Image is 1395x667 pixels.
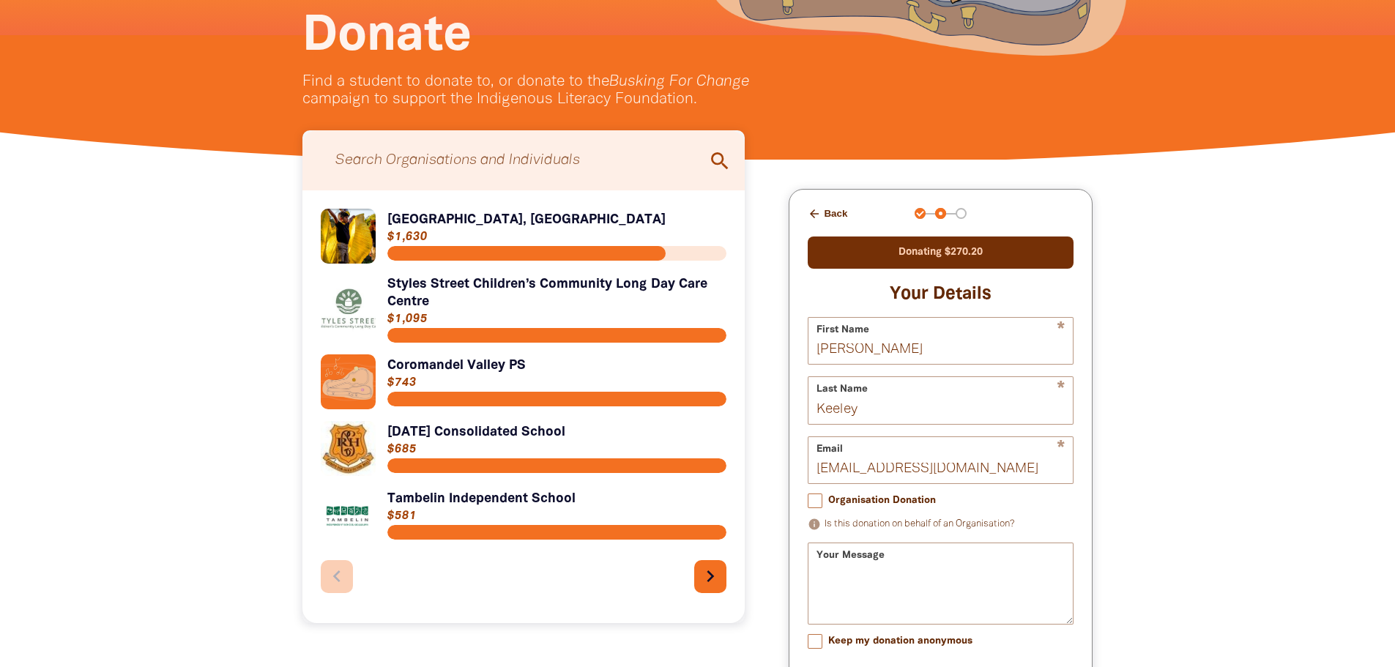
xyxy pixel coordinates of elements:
input: Keep my donation anonymous [808,634,822,649]
div: Donating $270.20 [808,236,1074,269]
button: Back [802,201,853,226]
i: arrow_back [808,207,821,220]
button: Navigate to step 3 of 3 to enter your payment details [956,208,967,219]
input: Organisation Donation [808,493,822,508]
button: Navigate to step 2 of 3 to enter your details [935,208,946,219]
button: Next page [694,560,727,593]
em: Busking For Change [609,75,749,89]
i: chevron_right [699,564,722,588]
span: Organisation Donation [828,493,936,507]
div: Paginated content [321,209,727,605]
p: Find a student to donate to, or donate to the campaign to support the Indigenous Literacy Foundat... [302,73,815,108]
i: info [808,518,821,531]
span: Keep my donation anonymous [828,634,972,648]
p: Is this donation on behalf of an Organisation? [808,515,1074,533]
span: Donate [302,14,472,59]
i: search [708,149,732,173]
button: Navigate to step 1 of 3 to enter your donation amount [915,208,926,219]
h3: Your Details [808,283,1074,305]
